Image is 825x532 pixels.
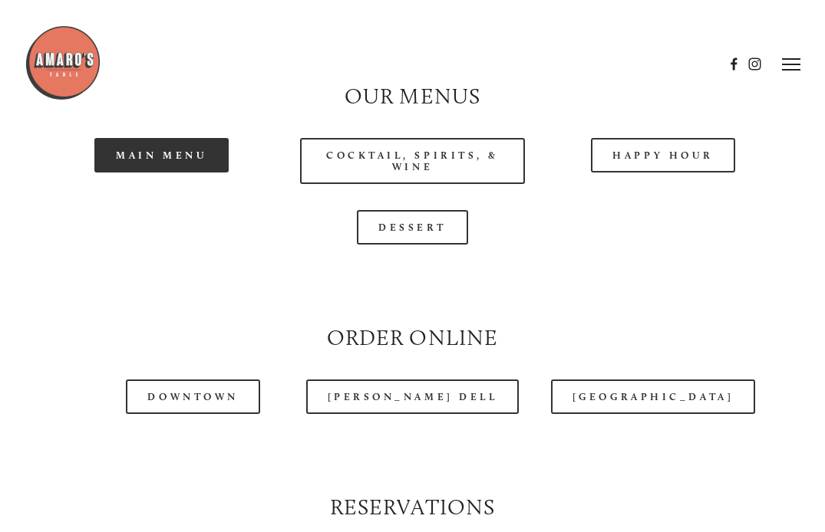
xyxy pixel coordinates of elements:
h2: Reservations [50,492,776,523]
a: Downtown [126,379,259,414]
img: Amaro's Table [25,25,101,101]
a: Happy Hour [591,138,735,172]
a: [GEOGRAPHIC_DATA] [551,379,755,414]
a: [PERSON_NAME] Dell [306,379,520,414]
a: Cocktail, Spirits, & Wine [300,138,525,184]
a: Main Menu [94,138,229,172]
a: Dessert [357,210,468,245]
h2: Order Online [50,323,776,353]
